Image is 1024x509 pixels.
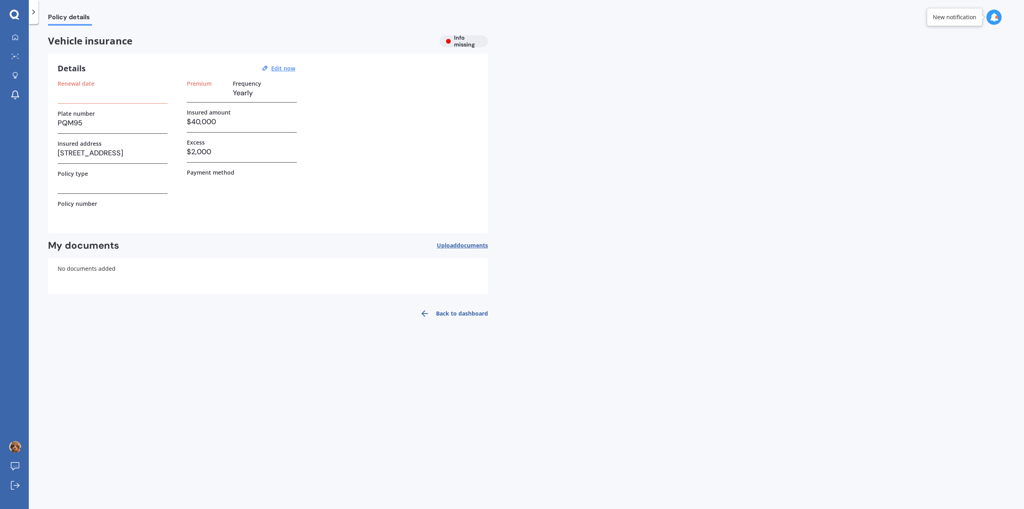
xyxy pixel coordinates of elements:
label: Plate number [58,110,95,117]
a: Back to dashboard [415,304,488,323]
button: Edit now [269,65,298,72]
label: Renewal date [58,80,94,87]
h2: My documents [48,239,119,252]
h3: Details [58,63,86,74]
h3: PQM95 [58,117,168,129]
u: Edit now [271,64,295,72]
span: Vehicle insurance [48,35,433,47]
img: ACg8ocIMPXzxwkt9ETJxM1jaWqbO55xzCzyNiJXhKfa9hm5C-7BX-Xk=s96-c [9,441,21,453]
span: documents [457,241,488,249]
label: Premium [187,80,212,87]
h3: $2,000 [187,146,297,158]
div: New notification [933,13,976,21]
label: Frequency [233,80,261,87]
label: Policy type [58,170,88,177]
label: Excess [187,139,205,146]
label: Policy number [58,200,97,207]
button: Uploaddocuments [437,239,488,252]
label: Insured amount [187,109,231,116]
h3: [STREET_ADDRESS] [58,147,168,159]
div: No documents added [48,258,488,294]
h3: $40,000 [187,116,297,128]
label: Insured address [58,140,102,147]
h3: Yearly [233,87,297,99]
label: Payment method [187,169,234,176]
span: Policy details [48,13,92,24]
span: Upload [437,242,488,249]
